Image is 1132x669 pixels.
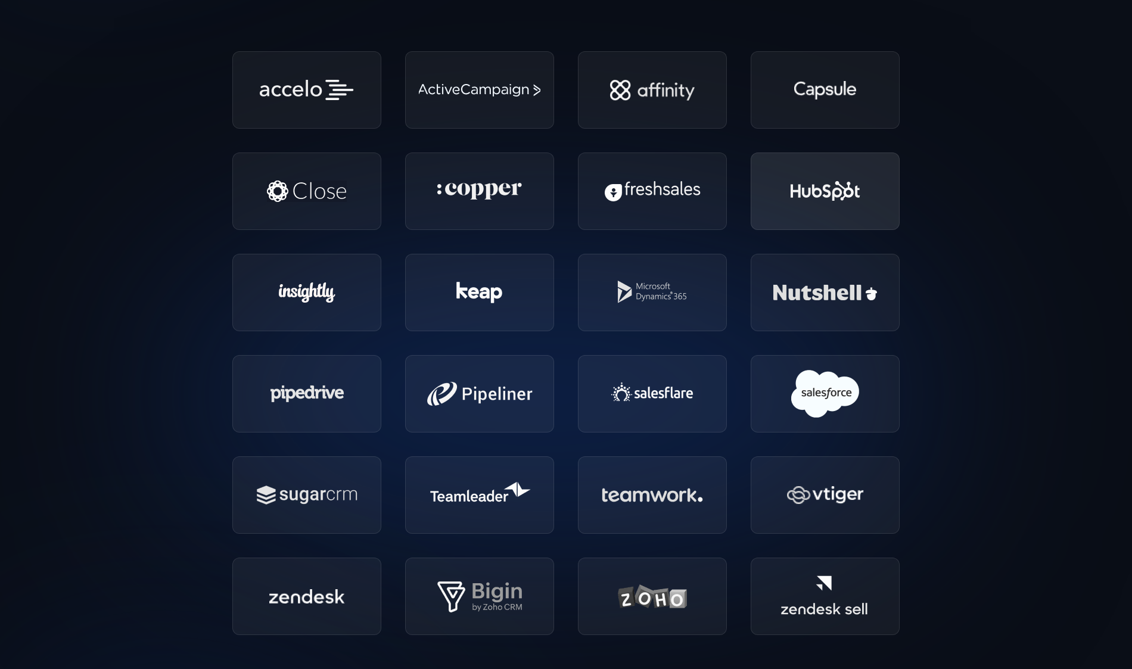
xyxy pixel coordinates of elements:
img: Pipeliner CRM [427,382,533,406]
img: Vtiger CRM [787,486,864,504]
img: Affinity CRM [610,80,695,101]
img: Hubspot CRM [791,181,860,201]
img: Keap CRM [456,282,503,303]
img: Sugar CRM [257,486,357,505]
img: Salesflare CRM [607,370,698,418]
img: Copper CRM [437,183,522,200]
img: Close CRM [267,181,347,202]
img: Teamleader CRM [427,465,533,525]
img: Bigin CRM [426,558,533,635]
img: Capsule CRM [794,81,856,99]
img: Teamwork CRM [591,477,714,513]
img: Zendesk Sell CRM [769,570,881,623]
img: Freshsales CRM [605,181,701,201]
img: Insightly CRM [279,282,335,303]
img: Active Campaign [419,84,540,97]
img: Nutshell CRM [773,285,877,300]
img: Zoho CRM [618,584,687,608]
img: Microsoft Dynamic 365 Sales CRM [610,269,695,316]
img: Pipedrive CRM [262,377,352,410]
img: Zendesk CRM [269,589,345,603]
img: Salesforce CRM [791,370,860,418]
img: Accelo [260,80,354,100]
